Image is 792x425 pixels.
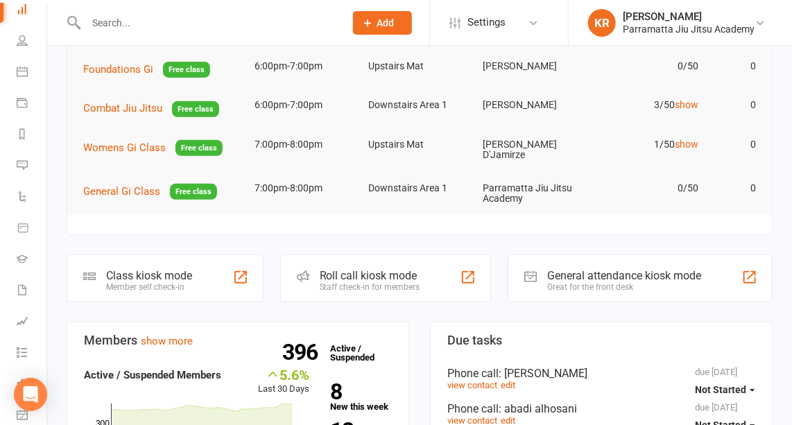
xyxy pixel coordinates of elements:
td: [PERSON_NAME] [476,89,591,121]
button: Combat Jiu JitsuFree class [83,100,219,117]
td: 0 [705,128,762,161]
a: People [17,26,48,58]
td: Parramatta Jiu Jitsu Academy [476,172,591,216]
td: 7:00pm-8:00pm [248,172,363,205]
div: Class kiosk mode [106,269,192,282]
div: Phone call [447,367,755,380]
div: Member self check-in [106,282,192,292]
span: Free class [170,184,217,200]
button: Add [353,11,412,35]
a: show [675,139,699,150]
td: 0 [705,172,762,205]
td: 3/50 [591,89,705,121]
button: General Gi ClassFree class [83,183,217,200]
td: 7:00pm-8:00pm [248,128,363,161]
td: 6:00pm-7:00pm [248,89,363,121]
span: Free class [172,101,219,117]
a: view contact [447,380,497,390]
td: 0 [705,50,762,83]
a: 396Active / Suspended [324,333,385,372]
div: Open Intercom Messenger [14,378,47,411]
strong: 8 [331,381,387,402]
td: 6:00pm-7:00pm [248,50,363,83]
div: KR [588,9,616,37]
span: Settings [467,7,506,38]
strong: Active / Suspended Members [84,369,221,381]
a: show [675,99,699,110]
a: Reports [17,120,48,151]
td: Upstairs Mat [363,128,477,161]
span: : abadi alhosani [499,402,577,415]
button: Not Started [695,377,755,402]
span: Add [377,17,395,28]
button: Foundations GiFree class [83,61,210,78]
td: [PERSON_NAME] [476,50,591,83]
h3: Members [84,333,392,347]
div: Phone call [447,402,755,415]
span: Free class [175,140,223,156]
a: edit [501,380,515,390]
td: Downstairs Area 1 [363,172,477,205]
div: [PERSON_NAME] [623,10,755,23]
td: [PERSON_NAME] D'Jamirze [476,128,591,172]
span: Womens Gi Class [83,141,166,154]
a: Assessments [17,307,48,338]
div: 5.6% [259,367,310,382]
td: 0 [705,89,762,121]
td: Upstairs Mat [363,50,477,83]
td: Downstairs Area 1 [363,89,477,121]
div: Last 30 Days [259,367,310,397]
div: Parramatta Jiu Jitsu Academy [623,23,755,35]
td: 0/50 [591,50,705,83]
span: Combat Jiu Jitsu [83,102,162,114]
div: General attendance kiosk mode [547,269,701,282]
a: Calendar [17,58,48,89]
h3: Due tasks [447,333,755,347]
a: Product Sales [17,214,48,245]
a: 8New this week [331,381,393,411]
div: Roll call kiosk mode [320,269,420,282]
span: Free class [163,62,210,78]
strong: 396 [283,342,324,363]
button: Womens Gi ClassFree class [83,139,223,157]
div: Staff check-in for members [320,282,420,292]
a: show more [141,335,193,347]
span: Not Started [695,384,746,395]
span: : [PERSON_NAME] [499,367,587,380]
a: Payments [17,89,48,120]
td: 0/50 [591,172,705,205]
input: Search... [82,13,335,33]
span: Foundations Gi [83,63,153,76]
div: Great for the front desk [547,282,701,292]
span: General Gi Class [83,185,160,198]
a: What's New [17,370,48,401]
td: 1/50 [591,128,705,161]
